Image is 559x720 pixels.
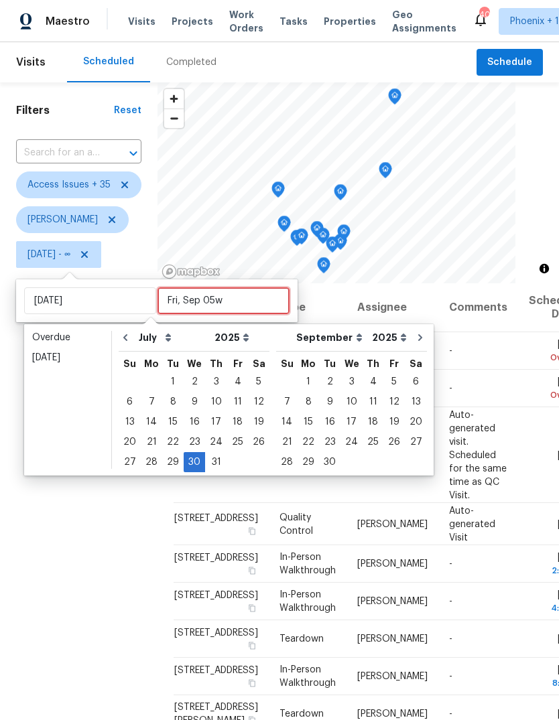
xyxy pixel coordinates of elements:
[119,412,141,432] div: Sun Jul 13 2025
[246,640,258,652] button: Copy Address
[383,433,405,451] div: 26
[357,634,428,644] span: [PERSON_NAME]
[298,452,319,472] div: Mon Sep 29 2025
[383,413,405,431] div: 19
[174,513,258,522] span: [STREET_ADDRESS]
[27,328,108,472] ul: Date picker shortcuts
[363,432,383,452] div: Thu Sep 25 2025
[227,392,248,411] div: 11
[369,328,410,348] select: Year
[253,359,265,368] abbr: Saturday
[141,433,162,451] div: 21
[205,433,227,451] div: 24
[135,328,211,348] select: Month
[184,372,205,392] div: Wed Jul 02 2025
[536,261,552,277] button: Toggle attribution
[340,413,363,431] div: 17
[383,372,405,392] div: Fri Sep 05 2025
[184,392,205,412] div: Wed Jul 09 2025
[319,453,340,472] div: 30
[144,359,159,368] abbr: Monday
[449,559,452,569] span: -
[115,324,135,351] button: Go to previous month
[164,89,184,109] button: Zoom in
[174,553,258,563] span: [STREET_ADDRESS]
[158,287,290,314] input: Sat, Sep 05
[319,372,340,391] div: 2
[205,413,227,431] div: 17
[141,392,162,411] div: 7
[279,665,336,688] span: In-Person Walkthrough
[205,392,227,411] div: 10
[383,392,405,411] div: 12
[298,412,319,432] div: Mon Sep 15 2025
[316,228,330,248] div: Map marker
[319,432,340,452] div: Tue Sep 23 2025
[449,672,452,681] span: -
[279,709,324,719] span: Teardown
[27,213,98,226] span: [PERSON_NAME]
[227,412,248,432] div: Fri Jul 18 2025
[276,392,298,412] div: Sun Sep 07 2025
[162,433,184,451] div: 22
[162,372,184,391] div: 1
[319,392,340,411] div: 9
[449,709,452,719] span: -
[16,143,104,163] input: Search for an address...
[162,453,184,472] div: 29
[205,453,227,472] div: 31
[248,392,269,411] div: 12
[276,392,298,411] div: 7
[164,109,184,128] button: Zoom out
[392,8,456,35] span: Geo Assignments
[184,372,205,391] div: 2
[279,590,336,613] span: In-Person Walkthrough
[141,412,162,432] div: Mon Jul 14 2025
[248,413,269,431] div: 19
[319,412,340,432] div: Tue Sep 16 2025
[298,372,319,392] div: Mon Sep 01 2025
[233,359,243,368] abbr: Friday
[123,359,136,368] abbr: Sunday
[83,55,134,68] div: Scheduled
[310,221,324,242] div: Map marker
[405,432,427,452] div: Sat Sep 27 2025
[16,104,114,117] h1: Filters
[248,372,269,392] div: Sat Jul 05 2025
[32,331,103,344] div: Overdue
[205,372,227,391] div: 3
[319,392,340,412] div: Tue Sep 09 2025
[119,432,141,452] div: Sun Jul 20 2025
[324,15,376,28] span: Properties
[405,413,427,431] div: 20
[279,634,324,644] span: Teardown
[227,413,248,431] div: 18
[410,359,422,368] abbr: Saturday
[405,372,427,392] div: Sat Sep 06 2025
[449,410,507,500] span: Auto-generated visit. Scheduled for the same time as QC Visit.
[334,184,347,205] div: Map marker
[162,264,221,279] a: Mapbox homepage
[229,8,263,35] span: Work Orders
[345,359,359,368] abbr: Wednesday
[162,372,184,392] div: Tue Jul 01 2025
[184,453,205,472] div: 30
[162,432,184,452] div: Tue Jul 22 2025
[184,392,205,411] div: 9
[246,677,258,689] button: Copy Address
[340,432,363,452] div: Wed Sep 24 2025
[205,452,227,472] div: Thu Jul 31 2025
[211,328,253,348] select: Year
[248,412,269,432] div: Sat Jul 19 2025
[141,432,162,452] div: Mon Jul 21 2025
[141,392,162,412] div: Mon Jul 07 2025
[227,372,248,392] div: Fri Jul 04 2025
[184,433,205,451] div: 23
[276,453,298,472] div: 28
[141,453,162,472] div: 28
[389,359,399,368] abbr: Friday
[383,392,405,412] div: Fri Sep 12 2025
[24,287,156,314] input: Start date
[141,452,162,472] div: Mon Jul 28 2025
[210,359,223,368] abbr: Thursday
